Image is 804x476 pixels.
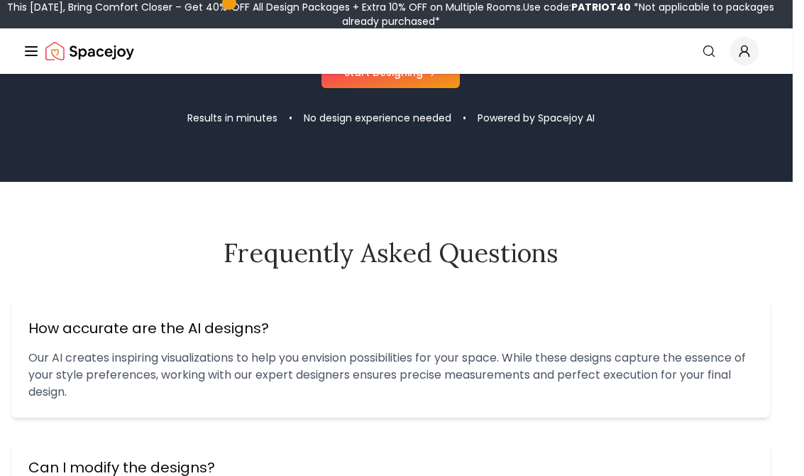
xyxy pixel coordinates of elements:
[11,239,770,267] h2: Frequently Asked Questions
[463,111,466,125] span: •
[478,111,595,125] span: Powered by Spacejoy AI
[28,350,753,401] p: Our AI creates inspiring visualizations to help you envision possibilities for your space. While ...
[23,28,759,74] nav: Global
[28,318,753,338] h3: How accurate are the AI designs?
[289,111,292,125] span: •
[45,37,134,65] img: Spacejoy Logo
[45,37,134,65] a: Spacejoy
[304,111,451,125] span: No design experience needed
[187,111,277,125] span: Results in minutes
